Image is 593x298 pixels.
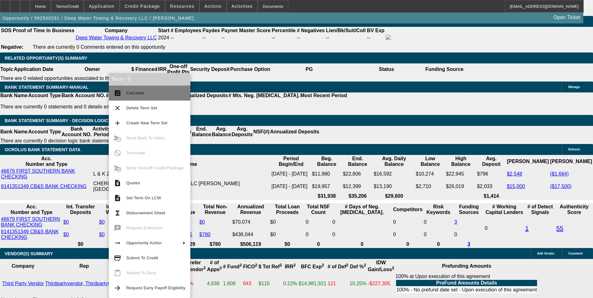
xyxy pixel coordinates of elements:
div: -- [221,35,270,41]
a: 3 [454,219,457,225]
th: Most Recent Period [300,92,347,99]
td: 100% - No prefund date set - Upon execution of this agreement [396,287,537,293]
th: # of Detect Signals [525,204,555,216]
th: Proof of Time In Business [13,27,75,34]
th: NSF(#) [253,126,270,138]
b: # of Apps [207,260,222,272]
b: BFC Exp [301,264,324,269]
th: Competitors [393,204,423,216]
th: $0 [270,241,305,247]
b: PreFund Amounts Details [436,280,497,286]
span: Bank Statement Summary - Decision Logic [5,118,108,123]
th: $780 [199,241,232,247]
td: $14,981,921 [298,273,327,294]
td: $16,592 [373,168,415,180]
th: # Mts. Neg. [MEDICAL_DATA]. [228,92,300,99]
td: -- [326,34,366,41]
th: 0 [332,241,392,247]
td: 1,608 [223,273,242,294]
th: Int. Transfer Deposits [63,204,98,216]
th: Annualized Deposits [178,92,228,99]
td: $13,190 [373,181,415,192]
td: $22,945 [445,168,476,180]
a: Open Ticket [551,12,583,23]
td: [DATE] - [DATE] [271,168,311,180]
span: Submit To Credit [126,256,158,260]
a: ($1,664) [550,171,569,176]
b: Start [158,28,169,33]
th: Account Type [28,126,61,138]
a: 46679 FIRST SOUTHERN BANK CHECKING [1,168,75,179]
span: Set Term On LCW [126,196,161,200]
th: One-off Profit Pts [167,63,190,75]
td: $22,806 [343,168,373,180]
span: -- [171,35,174,40]
mat-icon: add [114,119,121,127]
b: IRR [285,264,296,269]
mat-icon: credit_score [114,254,121,262]
td: -$227,305 [367,273,394,294]
div: $436,044 [232,232,269,237]
th: $29,600 [373,193,415,199]
b: # Fund [223,264,242,269]
th: # Working Capital Lenders [485,204,524,216]
td: 4,638 [207,273,222,294]
td: CHEROKEE TRUCK & TRAILER REPAIR LLC [PERSON_NAME][GEOGRAPHIC_DATA] [93,181,270,192]
b: # Negatives [297,28,325,33]
span: Activities [232,4,253,9]
div: $70,074 [232,219,269,225]
td: $10,274 [415,168,445,180]
td: L & K 24/7 ROADSIDE SERVICE LLC [93,168,270,180]
th: Total Loan Proceeds [270,204,305,216]
span: Comment [568,252,583,255]
button: Application [84,0,119,12]
mat-icon: description [114,194,121,202]
sup: 2 [239,263,242,267]
a: 46679 FIRST SOUTHERN BANK CHECKING [1,216,60,227]
th: [PERSON_NAME] [506,156,549,167]
td: $2,710 [415,181,445,192]
td: $796 [477,168,506,180]
th: Low Balance [415,156,445,167]
div: -- [297,35,325,41]
th: [PERSON_NAME] [550,156,592,167]
b: $ Tot Ref [259,264,282,269]
p: There are currently 0 statements and 0 details entered on this opportunity [0,104,347,110]
b: Def % [350,264,366,269]
th: Status [348,63,425,75]
td: 0 [332,229,392,241]
th: $ Financed [131,63,158,75]
td: 0.22% [283,273,298,294]
td: $19,957 [312,181,342,192]
span: BANK STATEMENT SUMMARY-MANUAL [5,85,88,90]
div: Term - 5 [109,73,190,86]
sup: 2 [293,263,295,267]
th: Acc. Holder Name [93,156,270,167]
a: $780 [199,232,211,237]
span: Opportunity / 092500291 / Deep Water Towing & Recovery LLC / [PERSON_NAME] [3,16,194,21]
span: OCROLUS BANK STATEMENT DATA [5,147,80,152]
th: # Days of Neg. [MEDICAL_DATA]. [332,204,392,216]
a: 55 [556,225,563,232]
th: Avg. Daily Balance [373,156,415,167]
th: Owner [54,63,131,75]
a: $0 [199,219,205,225]
a: $0 [99,232,105,237]
a: $0 [63,232,69,237]
th: Risk Keywords [424,204,454,216]
td: 0 [393,229,423,241]
a: Third Party Vendor [2,281,44,286]
th: Int. Transfer Withdrawals [99,204,142,216]
th: 0 [393,241,423,247]
button: Actions [200,0,226,12]
th: Acc. Number and Type [1,204,63,216]
sup: 2 [219,266,222,270]
th: Avg. Deposits [231,126,253,138]
a: Thirdpartyvendor, Thirdpartyvendor [45,281,123,286]
b: Paydex [203,28,220,33]
th: PG [270,63,348,75]
b: BV Exp [367,28,384,33]
td: 0 [332,216,392,228]
td: 10.25% [349,273,367,294]
th: 0 [424,241,454,247]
